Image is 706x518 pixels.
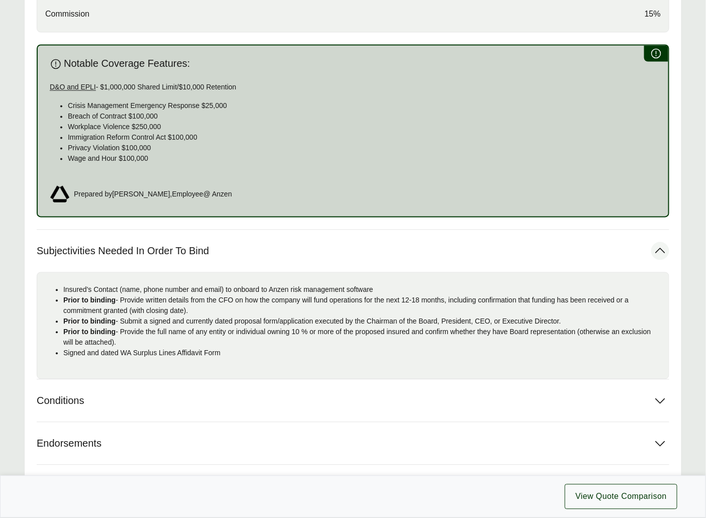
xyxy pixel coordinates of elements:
p: Breach of Contract $100,000 [68,112,656,122]
p: - $1,000,000 Shared Limit/$10,000 Retention [50,82,656,93]
p: Immigration Reform Control Act $100,000 [68,133,656,143]
span: Endorsements [37,438,102,450]
p: Privacy Violation $100,000 [68,143,656,154]
span: Commission [45,8,89,20]
span: Conditions [37,395,84,407]
span: Subjectivities Needed In Order To Bind [37,245,209,258]
button: Endorsements [37,423,669,465]
button: Subjectivities Needed In Order To Bind [37,230,669,272]
span: Prepared by [PERSON_NAME] , Employee @ Anzen [74,189,232,200]
button: View Quote Comparison [565,484,677,509]
span: View Quote Comparison [575,491,667,503]
strong: Prior to binding [63,318,116,326]
u: D&O and EPLI [50,83,96,91]
span: 15% [645,8,661,20]
button: Conditions [37,380,669,422]
p: - Provide the full name of any entity or individual owning 10 % or more of the proposed insured a... [63,327,661,348]
p: Crisis Management Emergency Response $25,000 [68,101,656,112]
p: - Submit a signed and currently dated proposal form/application executed by the Chairman of the B... [63,317,661,327]
strong: Prior to binding [63,328,116,336]
p: - Provide written details from the CFO on how the company will fund operations for the next 12-18... [63,295,661,317]
p: Insured's Contact (name, phone number and email) to onboard to Anzen risk management software [63,285,661,295]
p: Signed and dated WA Surplus Lines Affidavit Form [63,348,661,359]
strong: Prior to binding [63,296,116,304]
span: Notable Coverage Features: [64,58,190,70]
p: Wage and Hour $100,000 [68,154,656,164]
p: Workplace Violence $250,000 [68,122,656,133]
